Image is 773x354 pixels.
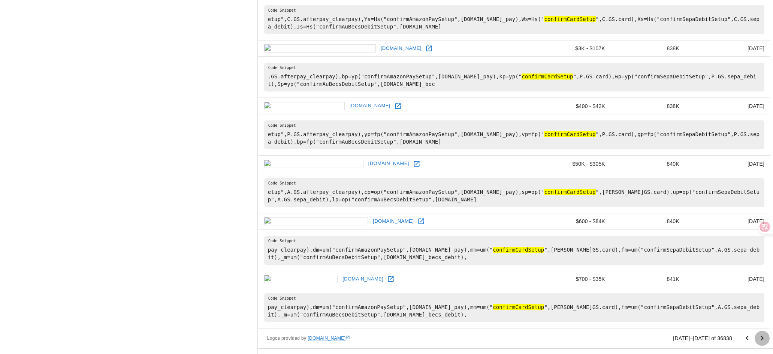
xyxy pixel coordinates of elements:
td: [DATE] [685,271,770,287]
pre: .GS.afterpay_clearpay),bp=yp("confirmAmazonPaySetup",[DOMAIN_NAME]_pay),kp=yp(" ",P.GS.card),wp=y... [264,63,764,91]
a: Open finisherpix.com in new window [385,273,396,285]
td: [DATE] [685,213,770,229]
a: Open lakegeorgeassociation.org in new window [423,43,435,54]
img: sandhillsdev.com icon [264,102,345,110]
pre: pay_clearpay),dm=um("confirmAmazonPaySetup",[DOMAIN_NAME]_pay),mm=um(" ",[PERSON_NAME]GS.card),fm... [264,293,764,322]
hl: confirmCardSetup [493,247,544,253]
img: lakegeorgeassociation.org icon [264,44,376,52]
a: Open maxwellscottbags.com in new window [411,158,422,169]
td: 840K [611,213,685,229]
pre: pay_clearpay),dm=um("confirmAmazonPaySetup",[DOMAIN_NAME]_pay),mm=um(" ",[PERSON_NAME]GS.card),fm... [264,236,764,265]
a: [DOMAIN_NAME] [366,158,411,169]
img: finisherpix.com icon [264,275,338,283]
td: $700 - $35K [532,271,611,287]
img: beautyindependent.com icon [264,217,368,225]
td: [DATE] [685,98,770,114]
hl: confirmCardSetup [493,304,544,310]
td: [DATE] [685,156,770,172]
td: $600 - $84K [532,213,611,229]
hl: confirmCardSetup [522,73,573,79]
a: [DOMAIN_NAME] [379,43,423,54]
pre: etup",C.GS.afterpay_clearpay),Ys=Hs("confirmAmazonPaySetup",[DOMAIN_NAME]_pay),Ws=Hs(" ",C.GS.car... [264,5,764,34]
hl: confirmCardSetup [544,16,595,22]
a: Open sandhillsdev.com in new window [392,100,404,112]
pre: etup",P.GS.afterpay_clearpay),yp=fp("confirmAmazonPaySetup",[DOMAIN_NAME]_pay),vp=fp(" ",P.GS.car... [264,120,764,149]
hl: confirmCardSetup [544,189,595,195]
td: $50K - $305K [532,156,611,172]
span: Logos provided by [267,335,350,342]
a: [DOMAIN_NAME] [371,216,416,227]
td: 838K [611,40,685,57]
a: [DOMAIN_NAME] [308,336,350,341]
td: [DATE] [685,40,770,57]
td: 840K [611,156,685,172]
button: Go to previous page [740,331,755,346]
td: 841K [611,271,685,287]
a: Open beautyindependent.com in new window [416,216,427,227]
td: $400 - $42K [532,98,611,114]
img: maxwellscottbags.com icon [264,160,363,168]
hl: confirmCardSetup [544,131,595,137]
button: Go to next page [755,331,770,346]
td: $3K - $107K [532,40,611,57]
a: [DOMAIN_NAME] [348,100,392,112]
p: [DATE]–[DATE] of 36838 [673,334,732,342]
td: 838K [611,98,685,114]
pre: etup",A.GS.afterpay_clearpay),cp=op("confirmAmazonPaySetup",[DOMAIN_NAME]_pay),sp=op(" ",[PERSON_... [264,178,764,207]
a: [DOMAIN_NAME] [341,273,385,285]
